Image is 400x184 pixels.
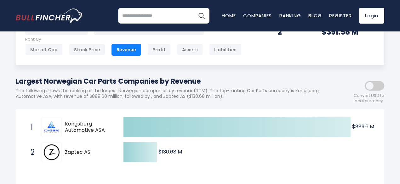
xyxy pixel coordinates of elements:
span: Convert USD to local currency [354,93,384,104]
img: Zaptec AS [43,143,61,161]
div: Revenue [111,44,141,56]
p: The following shows the ranking of the largest Norwegian companies by revenue(TTM). The top-ranki... [16,88,328,99]
span: 2 [27,147,34,158]
a: Ranking [279,12,301,19]
a: Login [359,8,384,24]
div: Assets [177,44,203,56]
span: Zaptec AS [65,149,112,156]
img: Kongsberg Automotive ASA [43,118,61,136]
text: $130.68 M [158,148,182,155]
div: $391.58 M [322,27,375,37]
img: bullfincher logo [16,8,83,23]
h1: Largest Norwegian Car Parts Companies by Revenue [16,76,328,86]
text: $889.6 M [352,123,374,130]
div: Profit [147,44,171,56]
button: Search [194,8,209,24]
div: Market Cap [25,44,63,56]
div: Stock Price [69,44,105,56]
div: 2 [277,27,306,37]
div: Liabilities [209,44,242,56]
a: Go to homepage [16,8,83,23]
a: Home [222,12,236,19]
span: Kongsberg Automotive ASA [65,121,112,134]
p: Rank By [25,37,242,42]
a: Blog [308,12,322,19]
a: Register [329,12,351,19]
span: 1 [27,122,34,132]
a: Companies [243,12,272,19]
